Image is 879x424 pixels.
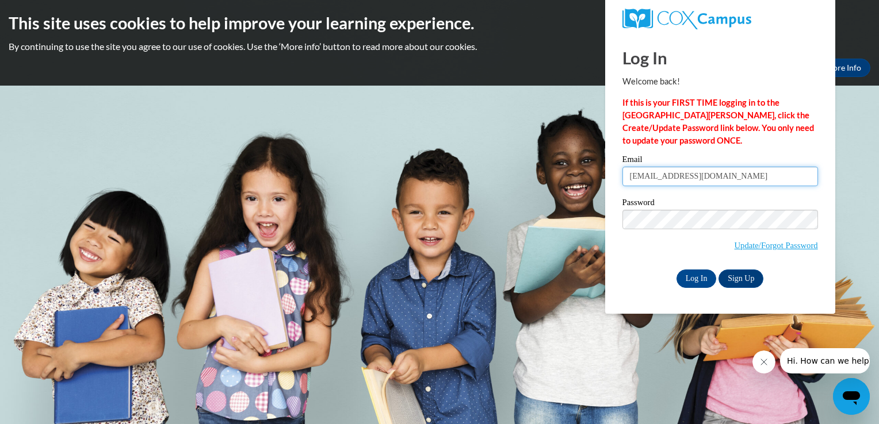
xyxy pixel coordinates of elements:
[677,269,717,288] input: Log In
[622,198,818,210] label: Password
[9,40,870,53] p: By continuing to use the site you agree to our use of cookies. Use the ‘More info’ button to read...
[622,46,818,70] h1: Log In
[833,378,870,415] iframe: Button to launch messaging window
[622,9,818,29] a: COX Campus
[622,75,818,88] p: Welcome back!
[780,348,870,373] iframe: Message from company
[9,11,870,34] h2: This site uses cookies to help improve your learning experience.
[7,8,93,17] span: Hi. How can we help?
[735,241,818,250] a: Update/Forgot Password
[622,9,751,29] img: COX Campus
[752,350,775,373] iframe: Close message
[816,59,870,77] a: More Info
[719,269,763,288] a: Sign Up
[622,155,818,167] label: Email
[622,98,814,145] strong: If this is your FIRST TIME logging in to the [GEOGRAPHIC_DATA][PERSON_NAME], click the Create/Upd...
